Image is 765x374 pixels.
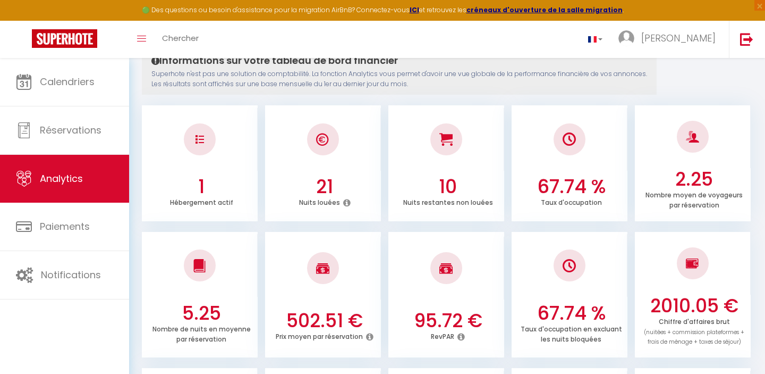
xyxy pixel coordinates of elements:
p: Nombre moyen de voyageurs par réservation [645,188,743,210]
h3: 67.74 % [517,176,625,198]
h3: 2010.05 € [641,295,748,317]
p: Nombre de nuits en moyenne par réservation [152,322,251,344]
p: Superhote n'est pas une solution de comptabilité. La fonction Analytics vous permet d'avoir une v... [151,69,647,89]
p: Prix moyen par réservation [276,330,363,341]
p: Nuits louées [299,196,340,207]
span: Calendriers [40,75,95,88]
p: RevPAR [431,330,454,341]
a: créneaux d'ouverture de la salle migration [466,5,623,14]
p: Nuits restantes non louées [403,196,493,207]
button: Ouvrir le widget de chat LiveChat [8,4,40,36]
h3: 2.25 [641,168,748,190]
span: Réservations [40,123,101,137]
span: Paiements [40,220,90,233]
h3: 10 [394,176,501,198]
iframe: Chat [720,326,757,366]
span: [PERSON_NAME] [641,31,716,45]
p: Hébergement actif [170,196,233,207]
a: Chercher [154,21,207,58]
img: logout [740,32,753,46]
span: Notifications [41,268,101,281]
p: Taux d'occupation [541,196,602,207]
img: ... [618,30,634,46]
p: Taux d'occupation en excluant les nuits bloquées [521,322,622,344]
h3: 95.72 € [394,310,501,332]
img: NO IMAGE [563,259,576,272]
h3: 1 [148,176,255,198]
a: ICI [410,5,419,14]
h4: Informations sur votre tableau de bord financier [151,55,647,67]
span: Analytics [40,172,83,185]
img: NO IMAGE [686,257,699,270]
span: Chercher [162,32,199,44]
a: ... [PERSON_NAME] [610,21,729,58]
img: NO IMAGE [195,135,204,144]
h3: 502.51 € [271,310,378,332]
span: (nuitées + commission plateformes + frais de ménage + taxes de séjour) [644,328,744,346]
p: Chiffre d'affaires brut [644,315,744,346]
h3: 5.25 [148,302,255,325]
img: Super Booking [32,29,97,48]
h3: 67.74 % [517,302,625,325]
h3: 21 [271,176,378,198]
